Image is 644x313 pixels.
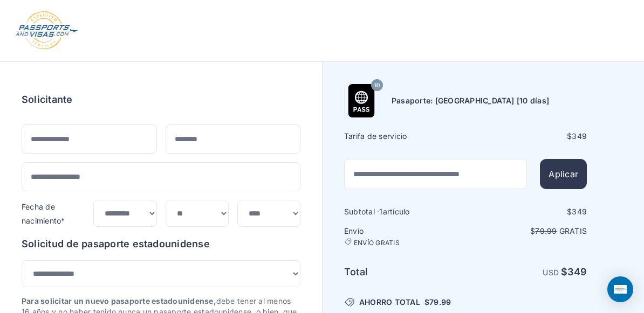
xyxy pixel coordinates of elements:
font: 1 [379,207,382,216]
font: 79.99 [429,297,451,307]
font: 79.99 [535,226,557,235]
font: $ [561,266,567,277]
img: Logo [15,11,79,51]
font: AHORRO TOTAL [359,297,420,307]
font: 10 [374,82,380,88]
font: Solicitante [22,94,73,105]
button: Aplicar [540,159,587,189]
font: ENVÍO GRATIS [354,239,400,247]
font: artículo [383,207,410,216]
font: USD [543,268,559,277]
font: Envío [344,226,364,235]
font: $ [424,297,429,307]
font: Para solicitar un nuevo pasaporte estadounidense, [22,296,216,305]
font: Solicitud de pasaporte estadounidense [22,238,210,249]
font: $ [567,207,572,216]
font: Gratis [559,226,587,235]
font: 349 [567,266,587,277]
font: Total [344,266,368,277]
font: Fecha de nacimiento* [22,202,65,225]
font: Pasaporte: [GEOGRAPHIC_DATA] [10 días] [392,96,549,105]
font: $ [530,226,535,235]
font: 349 [572,131,587,141]
font: Aplicar [549,169,578,179]
font: $ [567,131,572,141]
img: Nombre del producto [345,84,378,117]
font: 349 [572,207,587,216]
div: Open Intercom Messenger [607,276,633,302]
font: Tarifa de servicio [344,131,407,141]
font: Subtotal · [344,207,379,216]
